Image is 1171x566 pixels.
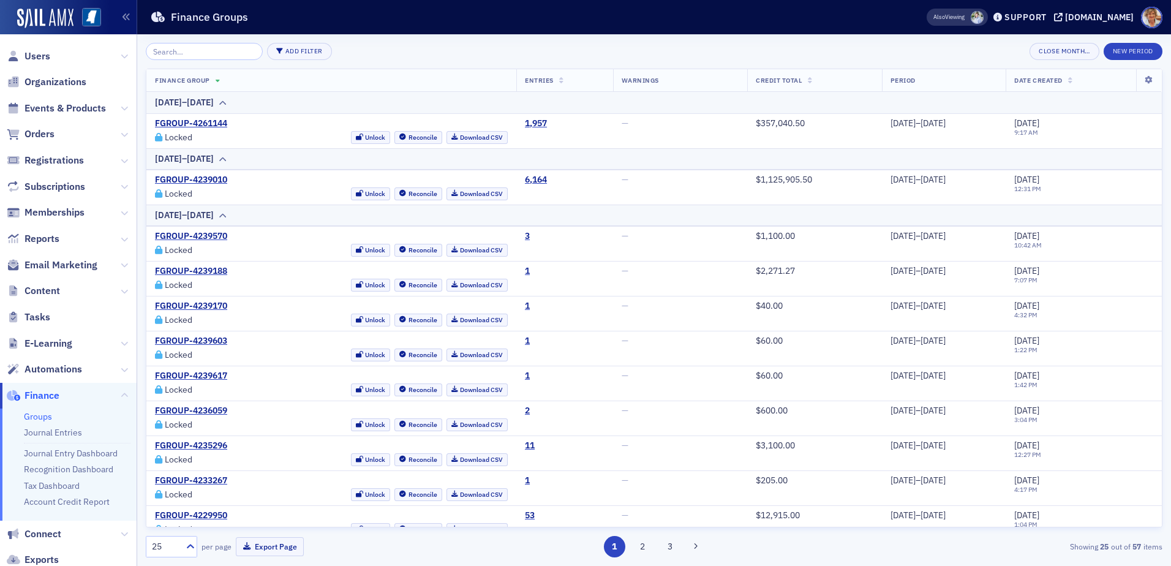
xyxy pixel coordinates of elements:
[1014,370,1039,381] span: [DATE]
[756,405,788,416] span: $600.00
[631,536,653,557] button: 2
[351,131,391,144] button: Unlock
[525,231,530,242] a: 3
[24,448,118,459] a: Journal Entry Dashboard
[155,336,227,347] a: FGROUP-4239603
[1131,541,1143,552] strong: 57
[622,118,628,129] span: —
[756,265,795,276] span: $2,271.27
[1014,118,1039,129] span: [DATE]
[890,301,998,312] div: [DATE]–[DATE]
[1014,510,1039,521] span: [DATE]
[394,187,442,200] button: Reconcile
[165,247,192,254] div: Locked
[201,541,232,552] label: per page
[1014,415,1037,424] time: 3:04 PM
[24,411,52,422] a: Groups
[622,475,628,486] span: —
[622,405,628,416] span: —
[7,258,97,272] a: Email Marketing
[155,96,214,109] div: [DATE]–[DATE]
[525,510,535,521] a: 53
[24,50,50,63] span: Users
[890,231,998,242] div: [DATE]–[DATE]
[890,440,998,451] div: [DATE]–[DATE]
[525,475,530,486] a: 1
[394,523,442,536] button: Reconcile
[24,389,59,402] span: Finance
[24,284,60,298] span: Content
[971,11,984,24] span: Luke Abell
[351,488,391,501] button: Unlock
[155,440,227,451] a: FGROUP-4235296
[394,131,442,144] button: Reconcile
[351,314,391,326] button: Unlock
[24,427,82,438] a: Journal Entries
[165,421,192,428] div: Locked
[7,311,50,324] a: Tasks
[82,8,101,27] img: SailAMX
[7,284,60,298] a: Content
[622,335,628,346] span: —
[756,76,802,85] span: Credit Total
[73,8,101,29] a: View Homepage
[24,102,106,115] span: Events & Products
[525,336,530,347] div: 1
[155,510,227,521] a: FGROUP-4229950
[24,311,50,324] span: Tasks
[1014,184,1041,193] time: 12:31 PM
[1014,450,1041,459] time: 12:27 PM
[756,510,800,521] span: $12,915.00
[152,540,179,553] div: 25
[622,300,628,311] span: —
[622,265,628,276] span: —
[155,301,227,312] a: FGROUP-4239170
[24,180,85,194] span: Subscriptions
[155,118,227,129] a: FGROUP-4261144
[155,406,227,417] a: FGROUP-4236059
[146,43,263,60] input: Search…
[525,440,535,451] div: 11
[1014,241,1042,249] time: 10:42 AM
[165,387,192,393] div: Locked
[756,230,795,241] span: $1,100.00
[1004,12,1047,23] div: Support
[890,118,998,129] div: [DATE]–[DATE]
[7,389,59,402] a: Finance
[7,180,85,194] a: Subscriptions
[525,266,530,277] div: 1
[756,440,795,451] span: $3,100.00
[832,541,1162,552] div: Showing out of items
[525,406,530,417] a: 2
[756,475,788,486] span: $205.00
[24,337,72,350] span: E-Learning
[24,75,86,89] span: Organizations
[1030,43,1099,60] button: Close Month…
[446,244,508,257] a: Download CSV
[1014,265,1039,276] span: [DATE]
[525,371,530,382] a: 1
[525,118,547,129] a: 1,957
[1014,76,1062,85] span: Date Created
[155,175,227,186] a: FGROUP-4239010
[24,527,61,541] span: Connect
[622,440,628,451] span: —
[351,349,391,361] button: Unlock
[525,301,530,312] div: 1
[351,523,391,536] button: Unlock
[7,102,106,115] a: Events & Products
[155,231,227,242] a: FGROUP-4239570
[24,496,110,507] a: Account Credit Report
[165,456,192,463] div: Locked
[756,370,783,381] span: $60.00
[1014,128,1038,137] time: 9:17 AM
[890,475,998,486] div: [DATE]–[DATE]
[1014,475,1039,486] span: [DATE]
[890,406,998,417] div: [DATE]–[DATE]
[267,43,332,60] button: Add Filter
